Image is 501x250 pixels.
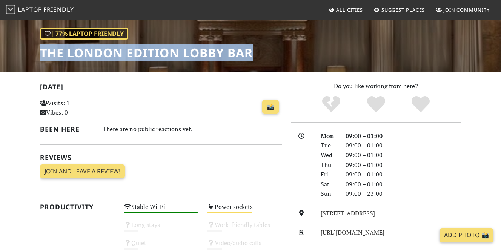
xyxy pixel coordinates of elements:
[316,150,341,160] div: Wed
[40,46,253,60] h1: The London EDITION Lobby Bar
[103,124,282,135] div: There are no public reactions yet.
[40,125,94,133] h2: Been here
[203,219,286,238] div: Work-friendly tables
[321,209,375,217] a: [STREET_ADDRESS]
[341,179,466,189] div: 09:00 – 01:00
[336,6,363,13] span: All Cities
[119,219,203,238] div: Long stays
[440,228,493,242] a: Add Photo 📸
[316,141,341,150] div: Tue
[371,3,428,17] a: Suggest Places
[316,170,341,179] div: Fri
[40,83,282,94] h2: [DATE]
[316,131,341,141] div: Mon
[341,160,466,170] div: 09:00 – 01:00
[341,189,466,199] div: 09:00 – 23:00
[381,6,425,13] span: Suggest Places
[309,95,353,114] div: No
[40,153,282,161] h2: Reviews
[341,131,466,141] div: 09:00 – 01:00
[40,98,115,118] p: Visits: 1 Vibes: 0
[443,6,490,13] span: Join Community
[6,5,15,14] img: LaptopFriendly
[40,28,128,40] div: | 77% Laptop Friendly
[326,3,366,17] a: All Cities
[341,170,466,179] div: 09:00 – 01:00
[203,201,286,219] div: Power sockets
[291,81,461,91] p: Do you like working from here?
[398,95,443,114] div: Definitely!
[353,95,398,114] div: Yes
[321,228,384,236] a: [URL][DOMAIN_NAME]
[6,3,74,17] a: LaptopFriendly LaptopFriendly
[316,160,341,170] div: Thu
[18,5,42,14] span: Laptop
[262,100,279,114] a: 📸
[316,179,341,189] div: Sat
[316,189,341,199] div: Sun
[433,3,493,17] a: Join Community
[341,141,466,150] div: 09:00 – 01:00
[40,203,115,211] h2: Productivity
[341,150,466,160] div: 09:00 – 01:00
[40,164,125,179] a: Join and leave a review!
[119,201,203,219] div: Stable Wi-Fi
[43,5,74,14] span: Friendly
